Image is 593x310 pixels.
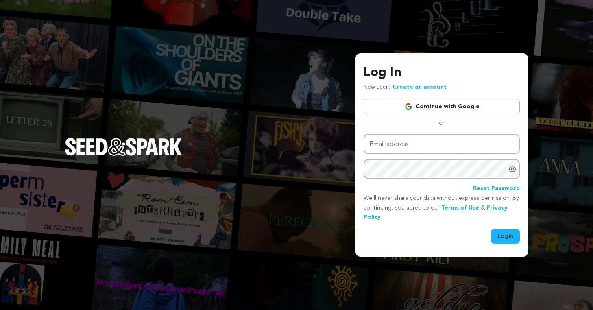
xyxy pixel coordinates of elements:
[441,205,479,211] a: Terms of Use
[434,119,449,127] span: or
[364,194,520,223] p: We’ll never share your data without express permission. By continuing, you agree to our & .
[392,84,447,90] a: Create an account
[491,229,520,244] button: Login
[364,83,447,92] p: New user?
[364,134,520,155] input: Email address
[404,103,412,111] img: Google logo
[473,184,520,194] a: Reset Password
[364,99,520,114] a: Continue with Google
[508,165,517,173] a: Show password as plain text. Warning: this will display your password on the screen.
[65,138,182,156] img: Seed&Spark Logo
[65,138,182,172] a: Seed&Spark Homepage
[364,63,520,83] h3: Log In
